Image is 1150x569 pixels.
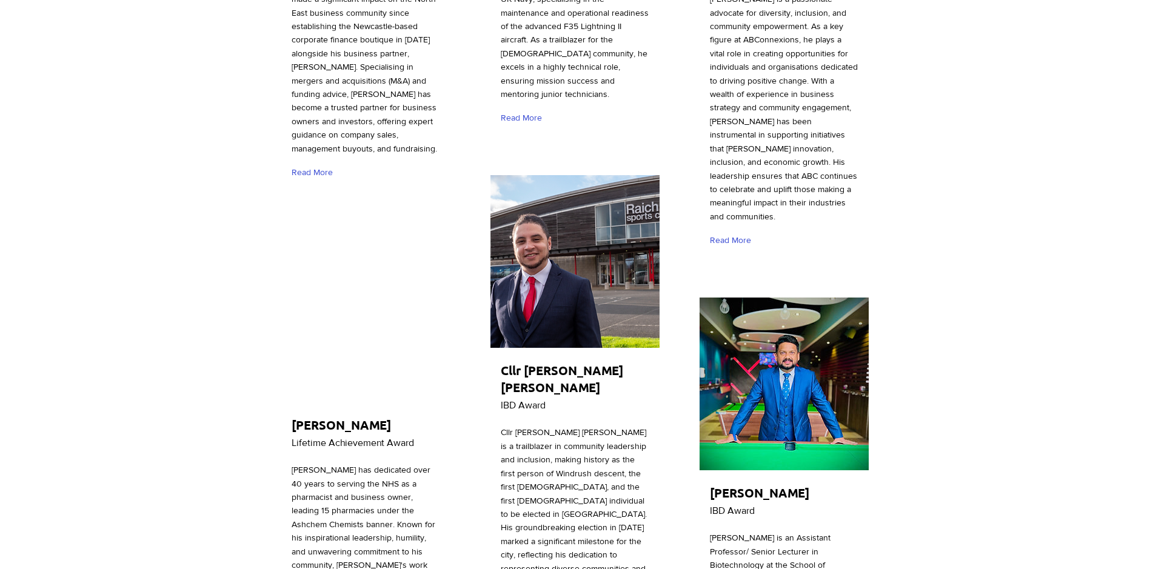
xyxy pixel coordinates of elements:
a: Read More [710,230,757,251]
span: IBD Award [710,505,755,516]
img: Ash Aggarwal [281,230,450,402]
a: Read More [501,107,547,128]
span: [PERSON_NAME] [292,417,391,433]
span: Lifetime Achievement Award [292,438,414,448]
a: Read More [292,162,338,183]
span: Read More [710,235,751,247]
span: Cllr [PERSON_NAME] [PERSON_NAME] [501,362,623,395]
img: Cllr Stephen Lewis Elms [490,175,660,348]
img: Dr Sreejith Raveendran [700,298,869,470]
span: [PERSON_NAME] [710,485,809,501]
span: Read More [501,112,542,124]
span: IBD Award [501,400,546,410]
span: Read More [292,167,333,179]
